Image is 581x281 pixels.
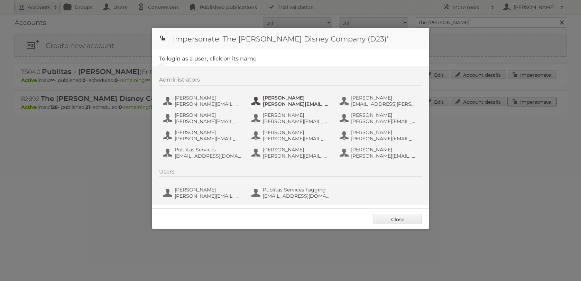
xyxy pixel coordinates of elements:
span: [PERSON_NAME] [263,129,330,135]
button: [PERSON_NAME] [EMAIL_ADDRESS][PERSON_NAME][DOMAIN_NAME] [339,94,420,108]
span: [PERSON_NAME] [351,129,418,135]
legend: To login as a user, click on its name [159,55,257,62]
span: [PERSON_NAME] [351,95,418,101]
span: [PERSON_NAME] [351,147,418,153]
span: [EMAIL_ADDRESS][PERSON_NAME][DOMAIN_NAME] [351,101,418,107]
span: [PERSON_NAME][EMAIL_ADDRESS][PERSON_NAME][DOMAIN_NAME] [351,153,418,159]
button: [PERSON_NAME] [PERSON_NAME][EMAIL_ADDRESS][PERSON_NAME][DOMAIN_NAME] [339,146,420,160]
span: [PERSON_NAME] [175,129,242,135]
span: [PERSON_NAME][EMAIL_ADDRESS][PERSON_NAME][DOMAIN_NAME] [175,193,242,199]
span: [EMAIL_ADDRESS][DOMAIN_NAME] [175,153,242,159]
button: [PERSON_NAME] [PERSON_NAME][EMAIL_ADDRESS][PERSON_NAME][DOMAIN_NAME] [163,111,244,125]
span: [PERSON_NAME][EMAIL_ADDRESS][PERSON_NAME][DOMAIN_NAME] [175,118,242,124]
button: [PERSON_NAME] [PERSON_NAME][EMAIL_ADDRESS][PERSON_NAME][DOMAIN_NAME] [163,94,244,108]
span: [PERSON_NAME][EMAIL_ADDRESS][DOMAIN_NAME] [351,118,418,124]
span: [PERSON_NAME][EMAIL_ADDRESS][PERSON_NAME][DOMAIN_NAME] [175,101,242,107]
span: [PERSON_NAME][EMAIL_ADDRESS][PERSON_NAME][DOMAIN_NAME] [351,135,418,142]
button: Publitas Services Tagging [EMAIL_ADDRESS][DOMAIN_NAME] [251,186,332,200]
span: [PERSON_NAME][EMAIL_ADDRESS][DOMAIN_NAME] [263,101,330,107]
h1: Impersonate 'The [PERSON_NAME] Disney Company (D23)' [152,28,429,48]
button: [PERSON_NAME] [PERSON_NAME][EMAIL_ADDRESS][PERSON_NAME][DOMAIN_NAME] [251,111,332,125]
span: [PERSON_NAME] [263,95,330,101]
span: [PERSON_NAME] [175,95,242,101]
span: [PERSON_NAME] [175,187,242,193]
span: [PERSON_NAME] [175,112,242,118]
button: [PERSON_NAME] [PERSON_NAME][EMAIL_ADDRESS][PERSON_NAME][DOMAIN_NAME] [251,129,332,142]
div: Users [159,168,422,177]
span: [EMAIL_ADDRESS][DOMAIN_NAME] [263,193,330,199]
button: [PERSON_NAME] [PERSON_NAME][EMAIL_ADDRESS][PERSON_NAME][DOMAIN_NAME] [251,146,332,160]
span: [PERSON_NAME] [351,112,418,118]
button: Publitas Services [EMAIL_ADDRESS][DOMAIN_NAME] [163,146,244,160]
button: [PERSON_NAME] [PERSON_NAME][EMAIL_ADDRESS][DOMAIN_NAME] [251,94,332,108]
span: [PERSON_NAME][EMAIL_ADDRESS][PERSON_NAME][DOMAIN_NAME] [263,135,330,142]
button: [PERSON_NAME] [PERSON_NAME][EMAIL_ADDRESS][PERSON_NAME][DOMAIN_NAME] [163,129,244,142]
div: Administrators [159,76,422,85]
button: [PERSON_NAME] [PERSON_NAME][EMAIL_ADDRESS][PERSON_NAME][DOMAIN_NAME] [339,129,420,142]
span: [PERSON_NAME] [263,147,330,153]
button: [PERSON_NAME] [PERSON_NAME][EMAIL_ADDRESS][DOMAIN_NAME] [339,111,420,125]
span: [PERSON_NAME][EMAIL_ADDRESS][PERSON_NAME][DOMAIN_NAME] [175,135,242,142]
a: Close [373,214,422,224]
button: [PERSON_NAME] [PERSON_NAME][EMAIL_ADDRESS][PERSON_NAME][DOMAIN_NAME] [163,186,244,200]
span: [PERSON_NAME][EMAIL_ADDRESS][PERSON_NAME][DOMAIN_NAME] [263,153,330,159]
span: [PERSON_NAME] [263,112,330,118]
span: Publitas Services Tagging [263,187,330,193]
span: Publitas Services [175,147,242,153]
span: [PERSON_NAME][EMAIL_ADDRESS][PERSON_NAME][DOMAIN_NAME] [263,118,330,124]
